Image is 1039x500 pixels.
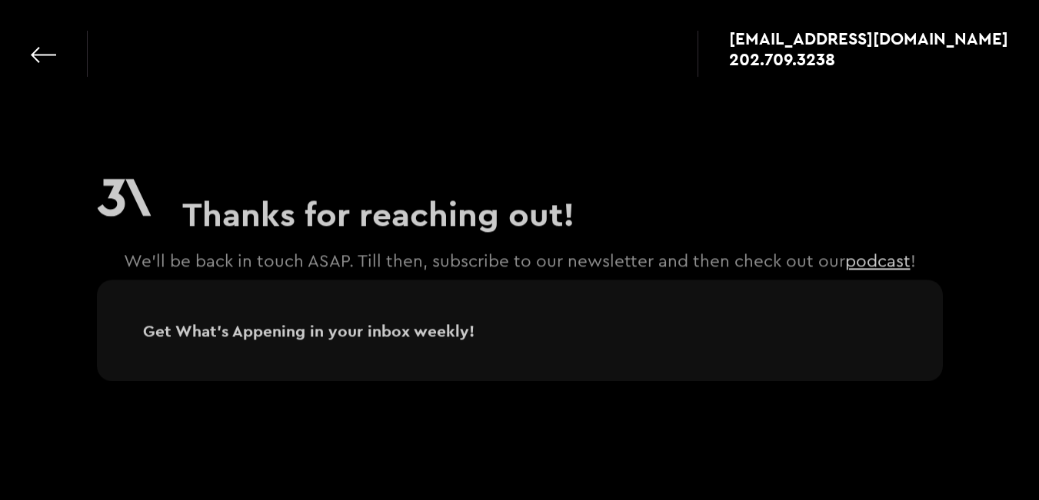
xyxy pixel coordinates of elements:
[729,51,835,67] div: 202.709.3238
[182,194,574,234] h1: Thanks for reaching out!
[143,320,475,342] h2: Get What's Appening in your inbox weekly!
[97,250,943,276] p: We'll be back in touch ASAP. Till then, subscribe to our newsletter and then check out our !
[729,31,1008,46] a: [EMAIL_ADDRESS][DOMAIN_NAME]
[845,253,911,270] a: podcast
[729,51,1008,67] a: 202.709.3238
